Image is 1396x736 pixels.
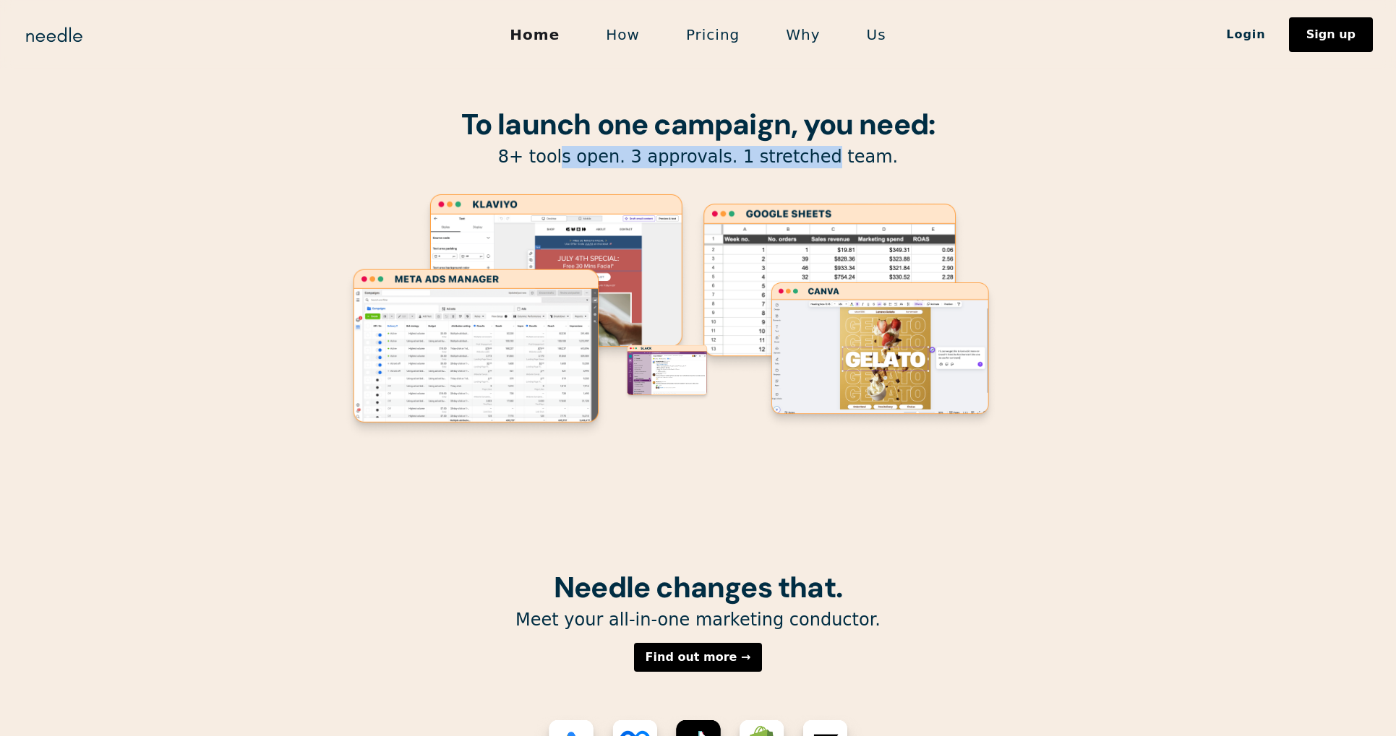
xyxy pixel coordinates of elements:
[844,20,909,50] a: Us
[461,105,935,143] strong: To launch one campaign, you need:
[330,609,1067,631] p: Meet your all-in-one marketing conductor.
[1306,29,1356,40] div: Sign up
[330,146,1067,168] p: 8+ tools open. 3 approvals. 1 stretched team.
[1289,17,1373,52] a: Sign up
[1203,22,1289,47] a: Login
[487,20,583,50] a: Home
[763,20,843,50] a: Why
[634,643,763,672] a: Find out more →
[583,20,663,50] a: How
[663,20,763,50] a: Pricing
[646,651,751,663] div: Find out more →
[554,568,842,606] strong: Needle changes that.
